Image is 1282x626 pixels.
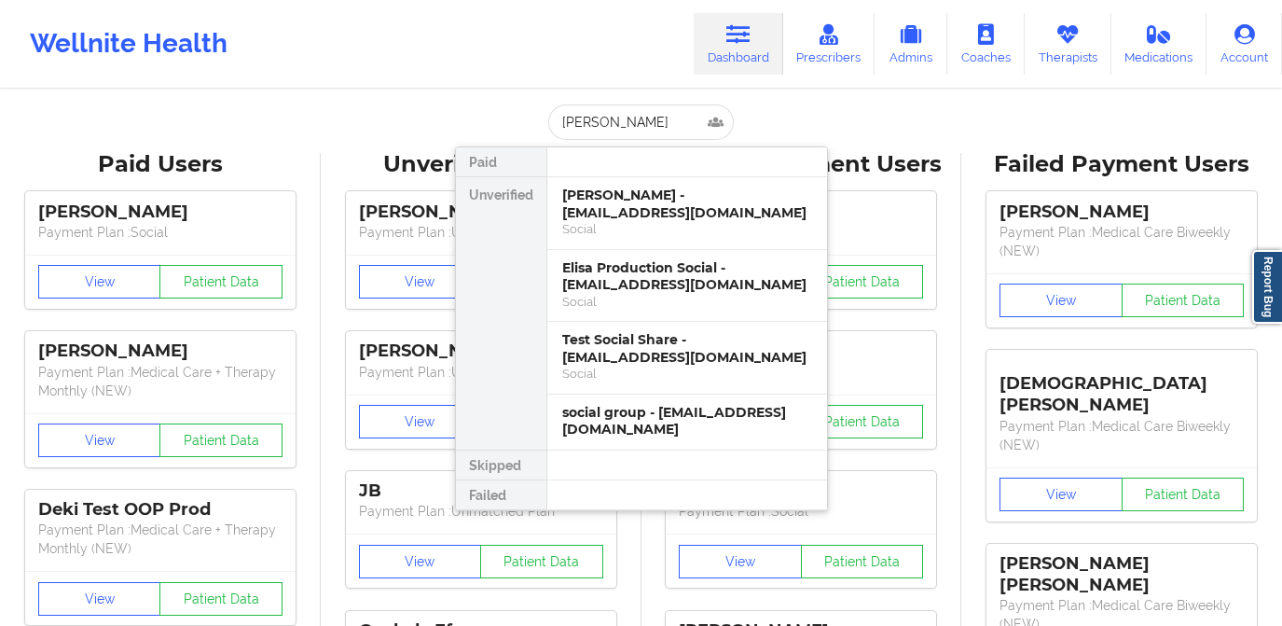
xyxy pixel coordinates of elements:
[562,259,812,294] div: Elisa Production Social - [EMAIL_ADDRESS][DOMAIN_NAME]
[359,202,603,223] div: [PERSON_NAME]
[480,545,603,578] button: Patient Data
[1122,478,1245,511] button: Patient Data
[1111,13,1207,75] a: Medications
[38,424,161,457] button: View
[159,582,283,616] button: Patient Data
[875,13,947,75] a: Admins
[999,553,1244,596] div: [PERSON_NAME] [PERSON_NAME]
[38,223,283,242] p: Payment Plan : Social
[999,284,1123,317] button: View
[562,331,812,366] div: Test Social Share - [EMAIL_ADDRESS][DOMAIN_NAME]
[679,502,923,521] p: Payment Plan : Social
[334,150,628,179] div: Unverified Users
[359,363,603,382] p: Payment Plan : Unmatched Plan
[999,202,1244,223] div: [PERSON_NAME]
[159,424,283,457] button: Patient Data
[562,221,812,237] div: Social
[694,13,783,75] a: Dashboard
[999,223,1244,260] p: Payment Plan : Medical Care Biweekly (NEW)
[562,404,812,438] div: social group - [EMAIL_ADDRESS][DOMAIN_NAME]
[359,265,482,299] button: View
[359,545,482,578] button: View
[801,545,924,578] button: Patient Data
[159,265,283,299] button: Patient Data
[38,265,161,299] button: View
[359,223,603,242] p: Payment Plan : Unmatched Plan
[999,359,1244,416] div: [DEMOGRAPHIC_DATA][PERSON_NAME]
[359,341,603,362] div: [PERSON_NAME]
[562,187,812,221] div: [PERSON_NAME] - [EMAIL_ADDRESS][DOMAIN_NAME]
[456,480,546,510] div: Failed
[783,13,875,75] a: Prescribers
[1252,250,1282,324] a: Report Bug
[801,405,924,438] button: Patient Data
[562,294,812,310] div: Social
[13,150,308,179] div: Paid Users
[999,417,1244,454] p: Payment Plan : Medical Care Biweekly (NEW)
[801,265,924,299] button: Patient Data
[38,363,283,400] p: Payment Plan : Medical Care + Therapy Monthly (NEW)
[359,405,482,438] button: View
[1206,13,1282,75] a: Account
[947,13,1025,75] a: Coaches
[679,545,802,578] button: View
[1025,13,1111,75] a: Therapists
[359,480,603,502] div: JB
[999,478,1123,511] button: View
[38,202,283,223] div: [PERSON_NAME]
[38,341,283,362] div: [PERSON_NAME]
[359,502,603,521] p: Payment Plan : Unmatched Plan
[38,521,283,558] p: Payment Plan : Medical Care + Therapy Monthly (NEW)
[562,366,812,382] div: Social
[456,451,546,480] div: Skipped
[38,499,283,521] div: Deki Test OOP Prod
[456,147,546,177] div: Paid
[1122,284,1245,317] button: Patient Data
[974,150,1269,179] div: Failed Payment Users
[38,582,161,616] button: View
[456,177,546,451] div: Unverified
